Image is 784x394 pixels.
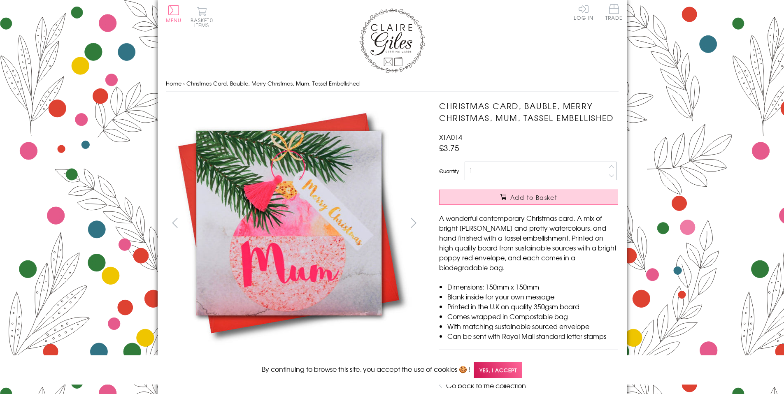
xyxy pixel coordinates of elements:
[166,213,184,232] button: prev
[439,167,459,175] label: Quantity
[447,311,618,321] li: Comes wrapped in Compostable bag
[166,16,182,24] span: Menu
[194,16,213,29] span: 0 items
[447,321,618,331] li: With matching sustainable sourced envelope
[510,193,557,202] span: Add to Basket
[166,5,182,23] button: Menu
[439,213,618,272] p: A wonderful contemporary Christmas card. A mix of bright [PERSON_NAME] and pretty watercolours, a...
[439,132,462,142] span: XTA014
[447,301,618,311] li: Printed in the U.K on quality 350gsm board
[183,79,185,87] span: ›
[359,8,425,73] img: Claire Giles Greetings Cards
[186,79,360,87] span: Christmas Card, Bauble, Merry Christmas, Mum, Tassel Embellished
[191,7,213,28] button: Basket0 items
[165,100,412,346] img: Christmas Card, Bauble, Merry Christmas, Mum, Tassel Embellished
[447,331,618,341] li: Can be sent with Royal Mail standard letter stamps
[446,380,526,390] a: Go back to the collection
[166,79,181,87] a: Home
[474,362,522,378] span: Yes, I accept
[439,142,459,153] span: £3.75
[439,100,618,124] h1: Christmas Card, Bauble, Merry Christmas, Mum, Tassel Embellished
[447,282,618,292] li: Dimensions: 150mm x 150mm
[423,100,670,347] img: Christmas Card, Bauble, Merry Christmas, Mum, Tassel Embellished
[166,75,619,92] nav: breadcrumbs
[404,213,423,232] button: next
[447,292,618,301] li: Blank inside for your own message
[574,4,593,20] a: Log In
[439,190,618,205] button: Add to Basket
[605,4,623,22] a: Trade
[605,4,623,20] span: Trade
